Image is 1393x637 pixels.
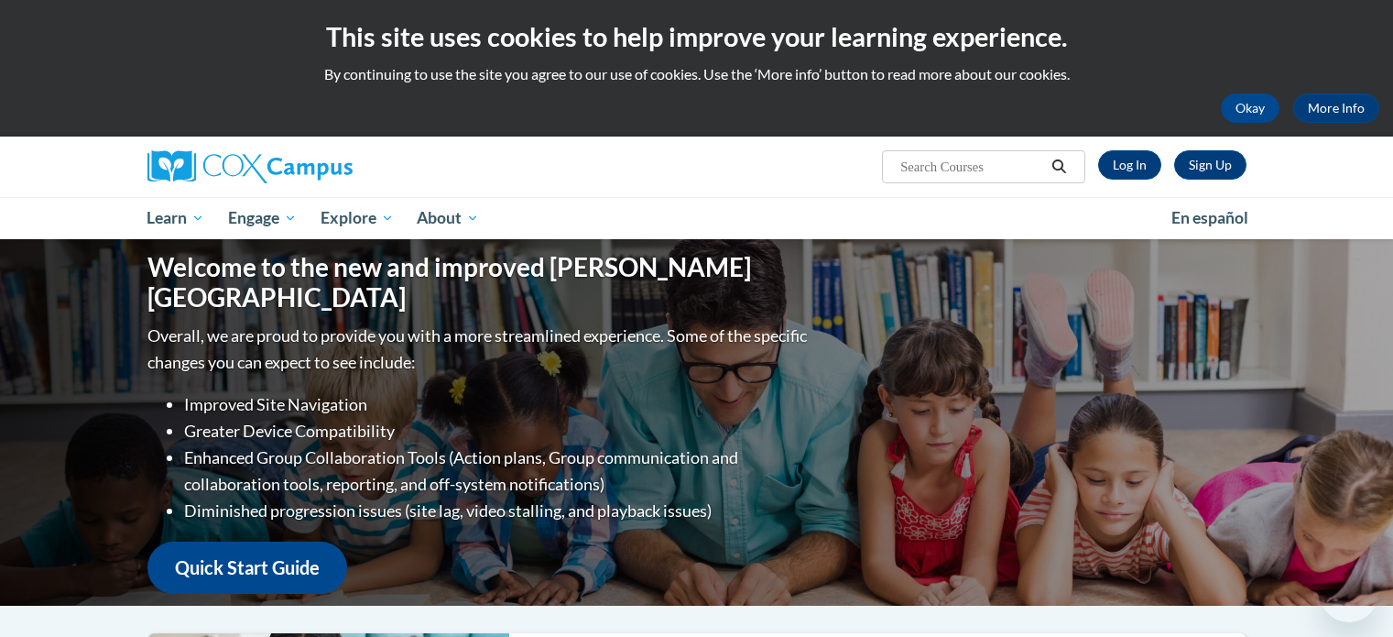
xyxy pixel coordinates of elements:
[14,64,1379,84] p: By continuing to use the site you agree to our use of cookies. Use the ‘More info’ button to read...
[147,252,811,313] h1: Welcome to the new and improved [PERSON_NAME][GEOGRAPHIC_DATA]
[216,197,309,239] a: Engage
[184,498,811,524] li: Diminished progression issues (site lag, video stalling, and playback issues)
[184,445,811,498] li: Enhanced Group Collaboration Tools (Action plans, Group communication and collaboration tools, re...
[147,150,353,183] img: Cox Campus
[321,207,394,229] span: Explore
[184,418,811,445] li: Greater Device Compatibility
[1174,150,1246,180] a: Register
[1098,150,1161,180] a: Log In
[14,18,1379,55] h2: This site uses cookies to help improve your learning experience.
[147,150,495,183] a: Cox Campus
[417,207,479,229] span: About
[1221,93,1279,123] button: Okay
[1320,564,1378,622] iframe: Button to launch messaging window
[147,323,811,376] p: Overall, we are proud to provide you with a more streamlined experience. Some of the specific cha...
[147,542,347,594] a: Quick Start Guide
[228,207,297,229] span: Engage
[136,197,217,239] a: Learn
[1293,93,1379,123] a: More Info
[405,197,491,239] a: About
[1171,208,1248,227] span: En español
[184,391,811,418] li: Improved Site Navigation
[147,207,204,229] span: Learn
[120,197,1274,239] div: Main menu
[898,156,1045,178] input: Search Courses
[1045,156,1072,178] button: Search
[1159,199,1260,237] a: En español
[309,197,406,239] a: Explore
